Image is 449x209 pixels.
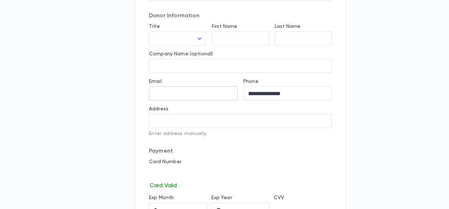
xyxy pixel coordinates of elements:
[149,12,332,19] p: Donor Information
[149,195,174,201] label: Exp Month
[149,131,332,136] p: Enter address manually
[149,167,332,181] iframe: card
[149,24,160,29] label: Title
[149,181,332,189] p: Card Valid
[275,24,300,29] label: Last Name
[212,24,237,29] label: First Name
[274,195,332,201] p: CVV
[149,32,206,45] div: ​
[211,195,232,201] label: Exp Year
[243,79,258,84] label: Phone
[149,148,332,155] p: Payment
[149,159,332,165] p: Card Number
[149,79,162,84] label: Email
[149,51,213,57] label: Company Name (optional)
[149,106,168,112] label: Address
